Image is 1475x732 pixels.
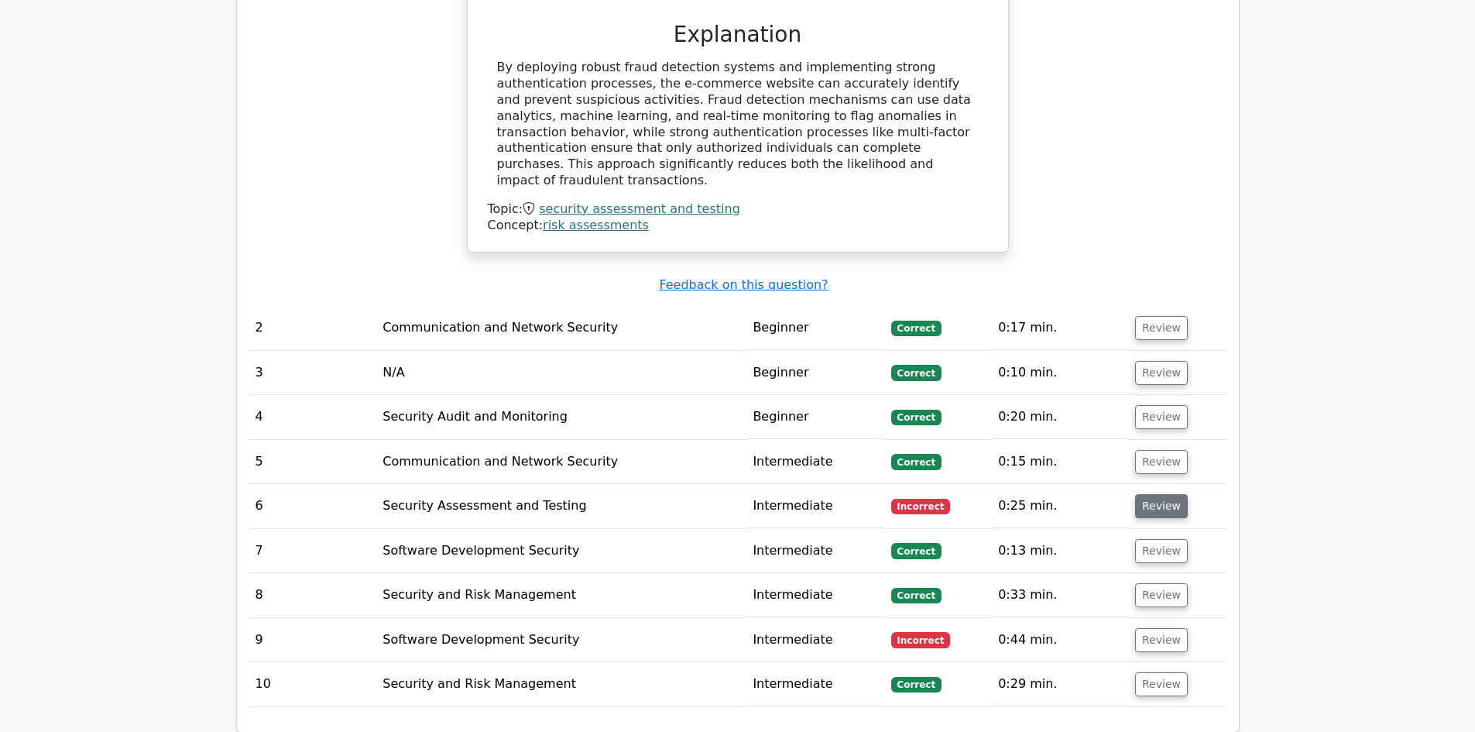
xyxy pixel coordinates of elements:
[376,395,746,439] td: Security Audit and Monitoring
[746,484,884,528] td: Intermediate
[376,529,746,573] td: Software Development Security
[746,395,884,439] td: Beginner
[746,440,884,484] td: Intermediate
[992,351,1129,395] td: 0:10 min.
[376,618,746,662] td: Software Development Security
[1135,583,1188,607] button: Review
[891,321,942,336] span: Correct
[992,618,1129,662] td: 0:44 min.
[1135,494,1188,518] button: Review
[992,662,1129,706] td: 0:29 min.
[891,632,951,648] span: Incorrect
[1135,450,1188,474] button: Review
[249,662,377,706] td: 10
[891,365,942,380] span: Correct
[891,677,942,692] span: Correct
[249,484,377,528] td: 6
[376,573,746,617] td: Security and Risk Management
[746,618,884,662] td: Intermediate
[488,218,988,234] div: Concept:
[992,529,1129,573] td: 0:13 min.
[497,60,979,188] div: By deploying robust fraud detection systems and implementing strong authentication processes, the...
[992,484,1129,528] td: 0:25 min.
[992,440,1129,484] td: 0:15 min.
[1135,361,1188,385] button: Review
[891,588,942,603] span: Correct
[891,454,942,469] span: Correct
[992,395,1129,439] td: 0:20 min.
[891,543,942,558] span: Correct
[539,201,740,216] a: security assessment and testing
[1135,539,1188,563] button: Review
[659,277,828,292] a: Feedback on this question?
[249,529,377,573] td: 7
[497,22,979,48] h3: Explanation
[376,351,746,395] td: N/A
[746,529,884,573] td: Intermediate
[1135,628,1188,652] button: Review
[249,618,377,662] td: 9
[376,306,746,350] td: Communication and Network Security
[1135,316,1188,340] button: Review
[376,484,746,528] td: Security Assessment and Testing
[249,351,377,395] td: 3
[249,440,377,484] td: 5
[1135,672,1188,696] button: Review
[891,499,951,514] span: Incorrect
[249,395,377,439] td: 4
[746,662,884,706] td: Intermediate
[992,573,1129,617] td: 0:33 min.
[746,306,884,350] td: Beginner
[891,410,942,425] span: Correct
[488,201,988,218] div: Topic:
[746,351,884,395] td: Beginner
[992,306,1129,350] td: 0:17 min.
[543,218,649,232] a: risk assessments
[249,573,377,617] td: 8
[746,573,884,617] td: Intermediate
[376,662,746,706] td: Security and Risk Management
[249,306,377,350] td: 2
[1135,405,1188,429] button: Review
[376,440,746,484] td: Communication and Network Security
